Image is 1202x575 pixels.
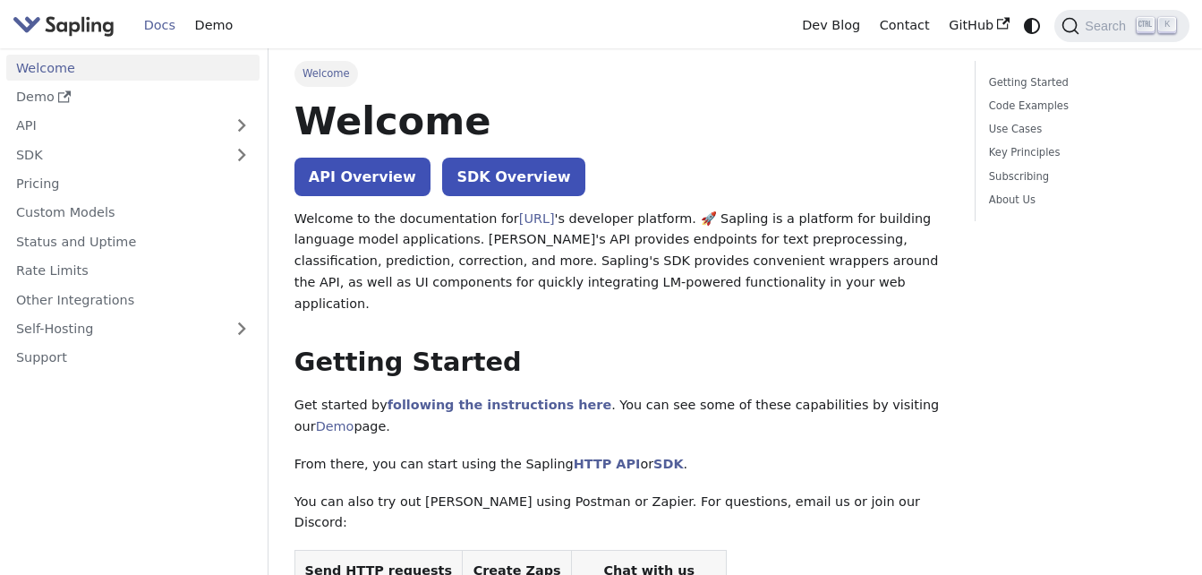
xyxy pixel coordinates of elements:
[294,395,950,438] p: Get started by . You can see some of these capabilities by visiting our page.
[134,12,185,39] a: Docs
[294,61,950,86] nav: Breadcrumbs
[316,419,354,433] a: Demo
[442,158,584,196] a: SDK Overview
[6,142,224,167] a: SDK
[574,457,641,471] a: HTTP API
[6,113,224,139] a: API
[13,13,121,39] a: Sapling.ai
[294,209,950,315] p: Welcome to the documentation for 's developer platform. 🚀 Sapling is a platform for building lang...
[989,192,1170,209] a: About Us
[6,200,260,226] a: Custom Models
[6,287,260,313] a: Other Integrations
[294,97,950,145] h1: Welcome
[6,84,260,110] a: Demo
[6,55,260,81] a: Welcome
[939,12,1019,39] a: GitHub
[989,168,1170,185] a: Subscribing
[1158,17,1176,33] kbd: K
[224,142,260,167] button: Expand sidebar category 'SDK'
[792,12,869,39] a: Dev Blog
[224,113,260,139] button: Expand sidebar category 'API'
[294,61,358,86] span: Welcome
[185,12,243,39] a: Demo
[989,121,1170,138] a: Use Cases
[1054,10,1189,42] button: Search (Ctrl+K)
[653,457,683,471] a: SDK
[1019,13,1045,39] button: Switch between dark and light mode (currently system mode)
[6,258,260,284] a: Rate Limits
[294,454,950,476] p: From there, you can start using the Sapling or .
[989,144,1170,161] a: Key Principles
[294,492,950,535] p: You can also try out [PERSON_NAME] using Postman or Zapier. For questions, email us or join our D...
[1079,19,1137,33] span: Search
[989,98,1170,115] a: Code Examples
[6,345,260,371] a: Support
[989,74,1170,91] a: Getting Started
[6,228,260,254] a: Status and Uptime
[294,347,950,379] h2: Getting Started
[519,211,555,226] a: [URL]
[6,171,260,197] a: Pricing
[13,13,115,39] img: Sapling.ai
[870,12,940,39] a: Contact
[388,398,611,412] a: following the instructions here
[294,158,431,196] a: API Overview
[6,316,260,342] a: Self-Hosting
